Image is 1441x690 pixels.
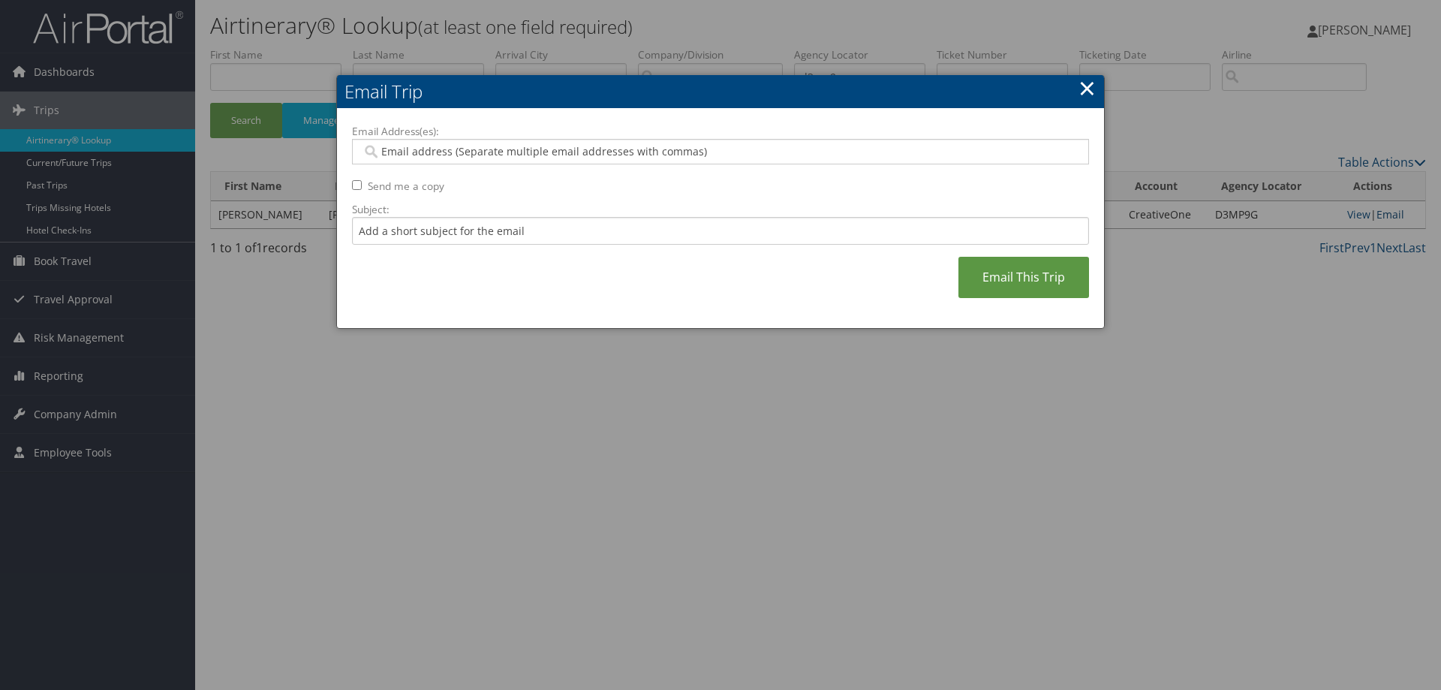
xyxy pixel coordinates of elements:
label: Send me a copy [368,179,444,194]
a: Email This Trip [958,257,1089,298]
label: Subject: [352,202,1089,217]
input: Add a short subject for the email [352,217,1089,245]
label: Email Address(es): [352,124,1089,139]
a: × [1078,73,1096,103]
h2: Email Trip [337,75,1104,108]
input: Email address (Separate multiple email addresses with commas) [362,144,1078,159]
